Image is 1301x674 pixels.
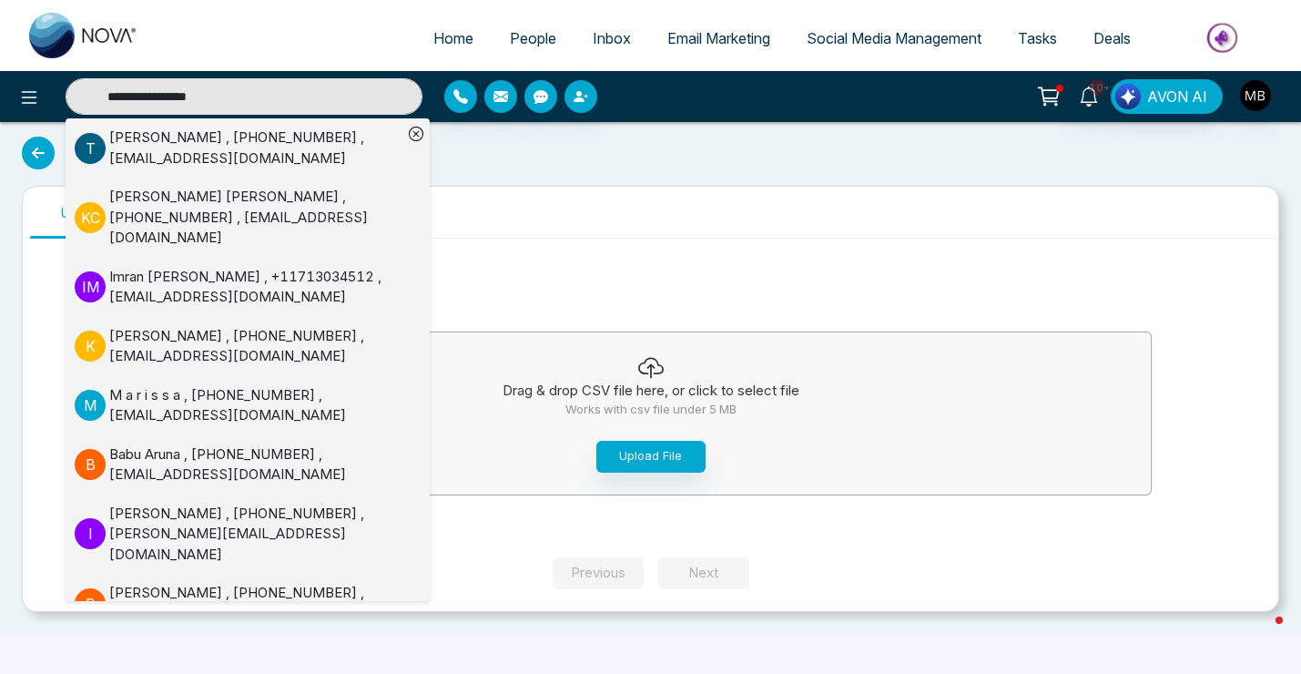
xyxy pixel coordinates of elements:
[788,21,1000,56] a: Social Media Management
[75,331,106,362] p: K
[169,401,1133,419] p: Works with csv file under 5 MB
[1000,21,1075,56] a: Tasks
[109,187,402,249] div: [PERSON_NAME] [PERSON_NAME] , [PHONE_NUMBER] , [EMAIL_ADDRESS][DOMAIN_NAME]
[574,21,649,56] a: Inbox
[37,203,128,222] span: Upload
[150,299,1152,321] p: How would you like to add people?
[75,390,106,421] p: M
[596,441,706,473] button: Upload File
[29,13,138,58] img: Nova CRM Logo
[1089,79,1105,96] span: 10+
[109,385,402,426] div: M a r i s s a , [PHONE_NUMBER] , [EMAIL_ADDRESS][DOMAIN_NAME]
[1240,80,1271,111] img: User Avatar
[109,326,402,367] div: [PERSON_NAME] , [PHONE_NUMBER] , [EMAIL_ADDRESS][DOMAIN_NAME]
[1115,84,1141,109] img: Lead Flow
[1067,79,1111,111] a: 10+
[75,588,106,619] p: B
[1093,29,1131,47] span: Deals
[807,29,981,47] span: Social Media Management
[1239,612,1283,656] iframe: Intercom live chat
[510,29,556,47] span: People
[1111,79,1223,114] button: AVON AI
[75,518,106,549] p: I
[75,271,106,302] p: I M
[109,444,402,485] div: Babu Aruna , [PHONE_NUMBER] , [EMAIL_ADDRESS][DOMAIN_NAME]
[75,133,106,164] p: T
[492,21,574,56] a: People
[415,21,492,56] a: Home
[109,504,402,566] div: [PERSON_NAME] , [PHONE_NUMBER] , [PERSON_NAME][EMAIL_ADDRESS][DOMAIN_NAME]
[433,29,473,47] span: Home
[109,583,402,624] div: [PERSON_NAME] , [PHONE_NUMBER] , [EMAIL_ADDRESS][DOMAIN_NAME]
[1158,17,1290,58] img: Market-place.gif
[169,381,1133,402] p: Drag & drop CSV file here, or click to select file
[75,449,106,480] p: B
[649,21,788,56] a: Email Marketing
[75,202,106,233] p: K C
[593,29,631,47] span: Inbox
[1075,21,1149,56] a: Deals
[109,128,402,168] div: [PERSON_NAME] , [PHONE_NUMBER] , [EMAIL_ADDRESS][DOMAIN_NAME]
[1147,86,1207,107] span: AVON AI
[109,267,402,308] div: Imran [PERSON_NAME] , +11713034512 , [EMAIL_ADDRESS][DOMAIN_NAME]
[667,29,770,47] span: Email Marketing
[1018,29,1057,47] span: Tasks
